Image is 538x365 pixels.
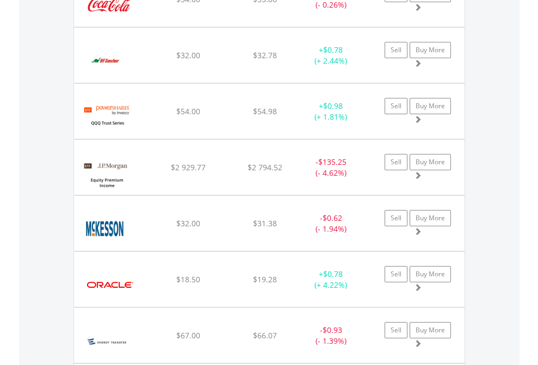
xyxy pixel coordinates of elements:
[297,213,365,234] div: - (- 1.94%)
[410,98,451,114] a: Buy More
[385,154,407,170] a: Sell
[410,154,451,170] a: Buy More
[318,157,347,167] span: $135.25
[297,101,365,122] div: + (+ 1.81%)
[410,42,451,58] a: Buy More
[323,325,342,335] span: $0.93
[385,266,407,282] a: Sell
[323,269,343,279] span: $0.78
[176,218,200,228] span: $32.00
[410,266,451,282] a: Buy More
[385,98,407,114] a: Sell
[323,45,343,55] span: $0.78
[253,106,277,116] span: $54.98
[176,330,200,341] span: $67.00
[79,209,129,248] img: EQU.US.MCK.png
[297,45,365,66] div: + (+ 2.44%)
[176,50,200,60] span: $32.00
[79,97,134,136] img: EQU.US.QQQ.png
[253,274,277,284] span: $19.28
[385,42,407,58] a: Sell
[79,41,134,80] img: EQU.US.DINO.png
[385,322,407,338] a: Sell
[323,213,342,223] span: $0.62
[253,218,277,228] span: $31.38
[323,101,343,111] span: $0.98
[410,322,451,338] a: Buy More
[176,106,200,116] span: $54.00
[385,210,407,226] a: Sell
[79,153,134,192] img: EQU.US.JEPI.png
[297,157,365,178] div: - (- 4.62%)
[253,330,277,341] span: $66.07
[79,265,141,304] img: EQU.US.ORCL.png
[248,162,282,172] span: $2 794.52
[79,321,134,360] img: EQU.US.ET.png
[171,162,206,172] span: $2 929.77
[176,274,200,284] span: $18.50
[410,210,451,226] a: Buy More
[297,269,365,290] div: + (+ 4.22%)
[253,50,277,60] span: $32.78
[297,325,365,347] div: - (- 1.39%)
